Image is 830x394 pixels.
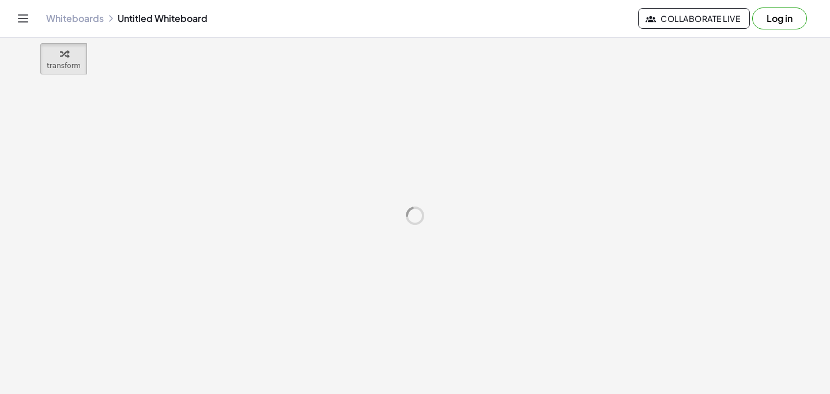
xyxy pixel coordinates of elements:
button: Log in [752,7,807,29]
span: transform [47,62,81,70]
button: Collaborate Live [638,8,750,29]
a: Whiteboards [46,13,104,24]
span: Collaborate Live [648,13,740,24]
button: transform [40,43,87,74]
button: Toggle navigation [14,9,32,28]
